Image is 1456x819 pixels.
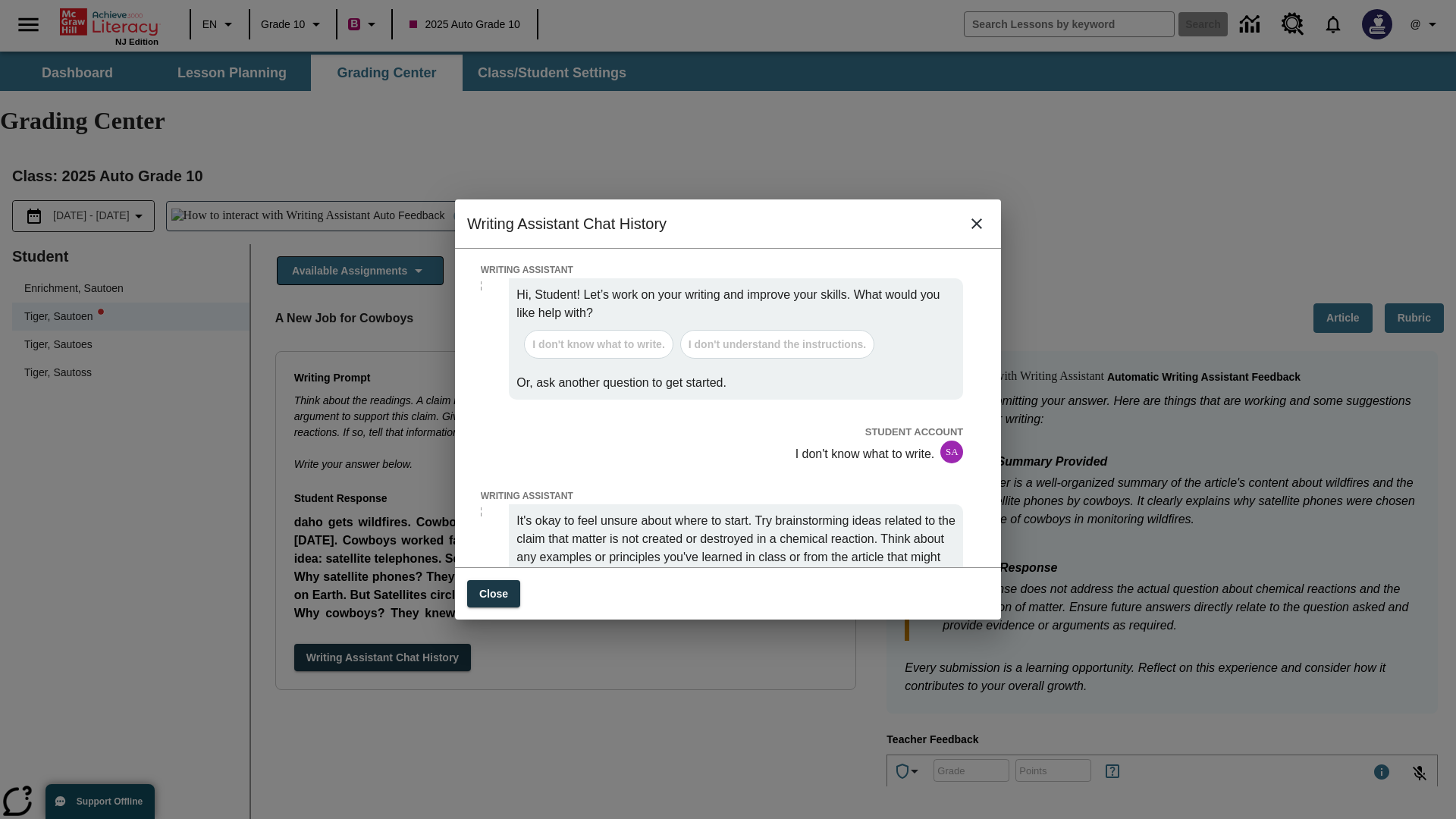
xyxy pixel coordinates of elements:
[481,262,964,278] p: WRITING ASSISTANT
[940,441,963,463] div: SA
[516,374,955,392] p: Or, ask another question to get started.
[481,424,964,441] p: STUDENT ACCOUNT
[481,488,964,504] p: WRITING ASSISTANT
[516,286,955,322] p: Hi, Student! Let’s work on your writing and improve your skills. What would you like help with?
[455,199,1001,249] h2: Writing Assistant Chat History
[469,278,514,300] img: Writing Assistant icon
[469,504,514,526] img: Writing Assistant icon
[467,580,520,608] button: Close
[516,512,955,621] p: It's okay to feel unsure about where to start. Try brainstorming ideas related to the claim that ...
[795,445,935,463] p: I don't know what to write.
[965,212,989,236] button: close
[516,322,882,367] div: Default questions for Users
